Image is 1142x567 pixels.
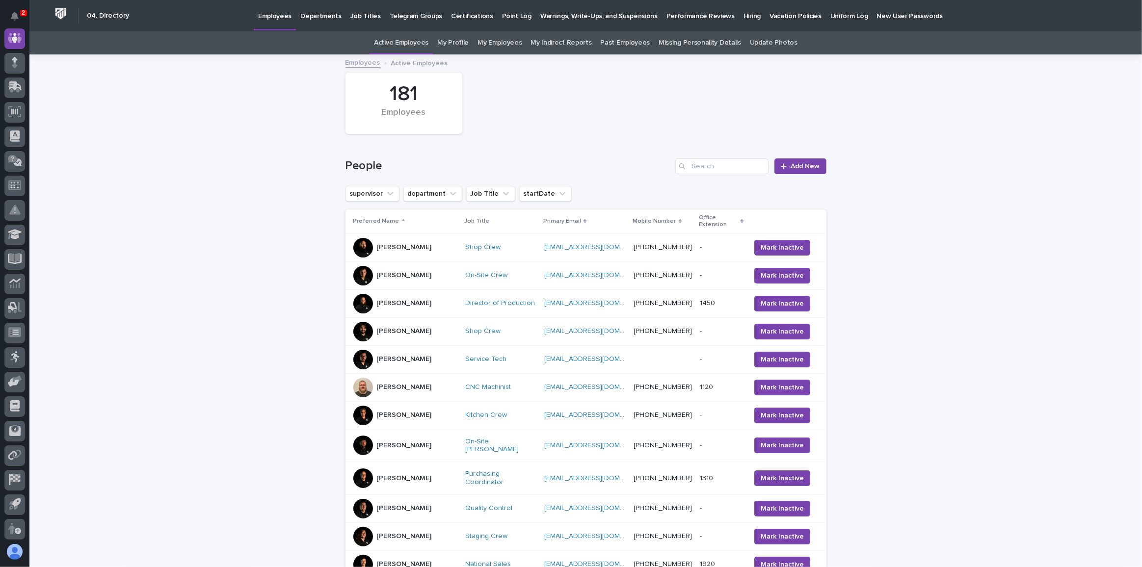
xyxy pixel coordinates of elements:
[659,31,741,54] a: Missing Personality Details
[544,475,655,482] a: [EMAIL_ADDRESS][DOMAIN_NAME]
[634,384,692,390] a: [PHONE_NUMBER]
[52,4,70,23] img: Workspace Logo
[362,107,446,128] div: Employees
[634,412,692,418] a: [PHONE_NUMBER]
[465,438,536,454] a: On-Site [PERSON_NAME]
[87,12,129,20] h2: 04. Directory
[601,31,650,54] a: Past Employees
[544,356,655,362] a: [EMAIL_ADDRESS][DOMAIN_NAME]
[345,522,826,550] tr: [PERSON_NAME]Staging Crew [EMAIL_ADDRESS][DOMAIN_NAME] [PHONE_NUMBER]-- Mark Inactive
[700,472,716,483] p: 1310
[345,317,826,345] tr: [PERSON_NAME]Shop Crew [EMAIL_ADDRESS][DOMAIN_NAME] [PHONE_NUMBER]-- Mark Inactive
[465,355,506,363] a: Service Tech
[754,240,810,256] button: Mark Inactive
[465,243,501,252] a: Shop Crew
[544,328,655,335] a: [EMAIL_ADDRESS][DOMAIN_NAME]
[761,243,804,253] span: Mark Inactive
[754,408,810,423] button: Mark Inactive
[377,383,432,391] p: [PERSON_NAME]
[634,442,692,449] a: [PHONE_NUMBER]
[634,475,692,482] a: [PHONE_NUMBER]
[465,327,501,335] a: Shop Crew
[345,429,826,462] tr: [PERSON_NAME]On-Site [PERSON_NAME] [EMAIL_ADDRESS][DOMAIN_NAME] [PHONE_NUMBER]-- Mark Inactive
[700,409,704,419] p: -
[465,504,512,513] a: Quality Control
[761,299,804,309] span: Mark Inactive
[345,401,826,429] tr: [PERSON_NAME]Kitchen Crew [EMAIL_ADDRESS][DOMAIN_NAME] [PHONE_NUMBER]-- Mark Inactive
[754,380,810,395] button: Mark Inactive
[761,271,804,281] span: Mark Inactive
[465,411,507,419] a: Kitchen Crew
[345,159,672,173] h1: People
[699,212,739,231] p: Office Extension
[544,442,655,449] a: [EMAIL_ADDRESS][DOMAIN_NAME]
[544,505,655,512] a: [EMAIL_ADDRESS][DOMAIN_NAME]
[478,31,522,54] a: My Employees
[544,244,655,251] a: [EMAIL_ADDRESS][DOMAIN_NAME]
[634,533,692,540] a: [PHONE_NUMBER]
[754,352,810,367] button: Mark Inactive
[634,300,692,307] a: [PHONE_NUMBER]
[464,216,489,227] p: Job Title
[634,244,692,251] a: [PHONE_NUMBER]
[761,532,804,541] span: Mark Inactive
[519,186,572,202] button: startDate
[345,289,826,317] tr: [PERSON_NAME]Director of Production [EMAIL_ADDRESS][DOMAIN_NAME] [PHONE_NUMBER]14501450 Mark Inac...
[465,383,511,391] a: CNC Machinist
[345,462,826,495] tr: [PERSON_NAME]Purchasing Coordinator [EMAIL_ADDRESS][DOMAIN_NAME] [PHONE_NUMBER]13101310 Mark Inac...
[761,504,804,514] span: Mark Inactive
[700,325,704,335] p: -
[377,299,432,308] p: [PERSON_NAME]
[345,56,380,68] a: Employees
[531,31,591,54] a: My Indirect Reports
[465,532,507,541] a: Staging Crew
[544,272,655,279] a: [EMAIL_ADDRESS][DOMAIN_NAME]
[12,12,25,27] div: Notifications2
[700,353,704,363] p: -
[634,272,692,279] a: [PHONE_NUMBER]
[544,300,655,307] a: [EMAIL_ADDRESS][DOMAIN_NAME]
[700,530,704,541] p: -
[377,532,432,541] p: [PERSON_NAME]
[465,470,536,487] a: Purchasing Coordinator
[345,261,826,289] tr: [PERSON_NAME]On-Site Crew [EMAIL_ADDRESS][DOMAIN_NAME] [PHONE_NUMBER]-- Mark Inactive
[750,31,797,54] a: Update Photos
[761,327,804,336] span: Mark Inactive
[543,216,581,227] p: Primary Email
[544,533,655,540] a: [EMAIL_ADDRESS][DOMAIN_NAME]
[754,529,810,544] button: Mark Inactive
[754,268,810,283] button: Mark Inactive
[465,271,507,280] a: On-Site Crew
[761,355,804,364] span: Mark Inactive
[700,269,704,280] p: -
[466,186,515,202] button: Job Title
[791,163,820,170] span: Add New
[544,384,655,390] a: [EMAIL_ADDRESS][DOMAIN_NAME]
[754,438,810,453] button: Mark Inactive
[377,355,432,363] p: [PERSON_NAME]
[675,158,769,174] input: Search
[353,216,399,227] p: Preferred Name
[761,383,804,392] span: Mark Inactive
[634,328,692,335] a: [PHONE_NUMBER]
[700,502,704,513] p: -
[4,6,25,26] button: Notifications
[774,158,826,174] a: Add New
[700,381,716,391] p: 1120
[403,186,462,202] button: department
[465,299,535,308] a: Director of Production
[700,297,717,308] p: 1450
[377,327,432,335] p: [PERSON_NAME]
[754,501,810,516] button: Mark Inactive
[377,441,432,450] p: [PERSON_NAME]
[391,57,448,68] p: Active Employees
[345,186,399,202] button: supervisor
[754,470,810,486] button: Mark Inactive
[362,82,446,106] div: 181
[377,411,432,419] p: [PERSON_NAME]
[437,31,469,54] a: My Profile
[345,373,826,401] tr: [PERSON_NAME]CNC Machinist [EMAIL_ADDRESS][DOMAIN_NAME] [PHONE_NUMBER]11201120 Mark Inactive
[345,233,826,261] tr: [PERSON_NAME]Shop Crew [EMAIL_ADDRESS][DOMAIN_NAME] [PHONE_NUMBER]-- Mark Inactive
[374,31,428,54] a: Active Employees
